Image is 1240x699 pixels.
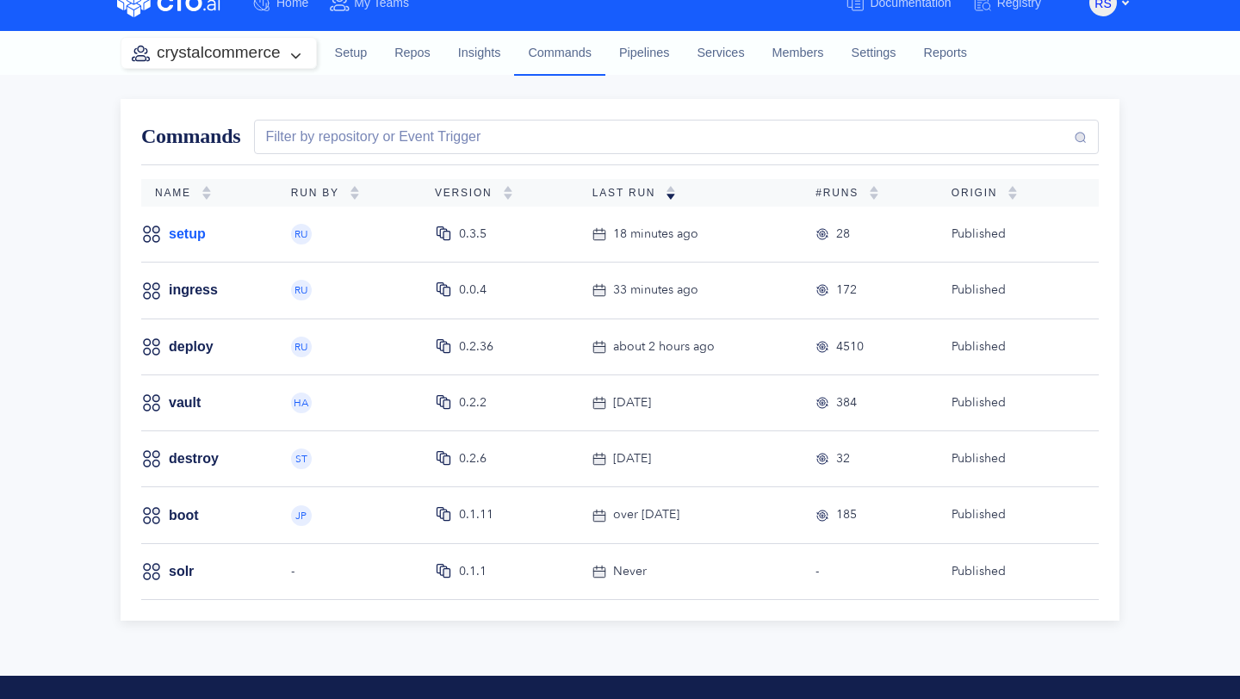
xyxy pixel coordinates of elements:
div: 0.1.1 [459,562,487,581]
div: 172 [836,281,857,300]
img: sorting-empty.svg [1008,186,1018,200]
a: solr [169,562,194,581]
a: Reports [910,30,981,77]
div: 384 [836,393,857,412]
span: RU [294,342,308,352]
span: Version [435,187,503,199]
div: 0.2.2 [459,393,487,412]
div: over [DATE] [613,505,679,524]
a: Pipelines [605,30,683,77]
img: sorting-empty.svg [503,186,513,200]
button: crystalcommerce [121,38,316,68]
a: vault [169,393,201,412]
div: 0.2.36 [459,337,493,356]
td: - [802,543,938,599]
span: #RUNS [815,187,869,199]
div: 32 [836,449,850,468]
div: about 2 hours ago [613,337,715,356]
a: Settings [838,30,910,77]
img: sorting-down.svg [666,186,676,200]
div: 4510 [836,337,864,356]
div: Published [952,281,1071,300]
div: 28 [836,225,850,244]
div: 0.1.11 [459,505,493,524]
span: JP [295,510,307,521]
div: Never [613,562,647,581]
div: [DATE] [613,449,651,468]
a: deploy [169,337,214,356]
div: 18 minutes ago [613,225,698,244]
span: RU [294,285,308,295]
img: sorting-empty.svg [201,186,212,200]
div: Published [952,393,1071,412]
td: - [277,543,421,599]
div: Published [952,337,1071,356]
span: Last Run [592,187,666,199]
a: Setup [321,30,381,77]
span: RU [294,229,308,239]
div: 0.0.4 [459,281,487,300]
img: sorting-empty.svg [350,186,360,200]
a: ingress [169,281,218,300]
div: Filter by repository or Event Trigger [258,127,480,147]
div: Published [952,225,1071,244]
span: Commands [141,125,240,147]
a: setup [169,225,206,244]
div: Published [952,562,1071,581]
a: Insights [444,30,515,77]
div: 185 [836,505,857,524]
span: HA [294,398,308,408]
a: Repos [381,30,444,77]
div: 0.2.6 [459,449,487,468]
a: Members [759,30,838,77]
div: 0.3.5 [459,225,487,244]
span: ST [295,454,307,464]
a: boot [169,506,199,525]
div: Published [952,449,1071,468]
a: Commands [514,30,605,75]
div: [DATE] [613,393,651,412]
div: Published [952,505,1071,524]
span: Name [155,187,201,199]
span: Run By [291,187,350,199]
img: sorting-empty.svg [869,186,879,200]
a: destroy [169,449,219,468]
div: 33 minutes ago [613,281,698,300]
span: Origin [952,187,1008,199]
a: Services [683,30,758,77]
